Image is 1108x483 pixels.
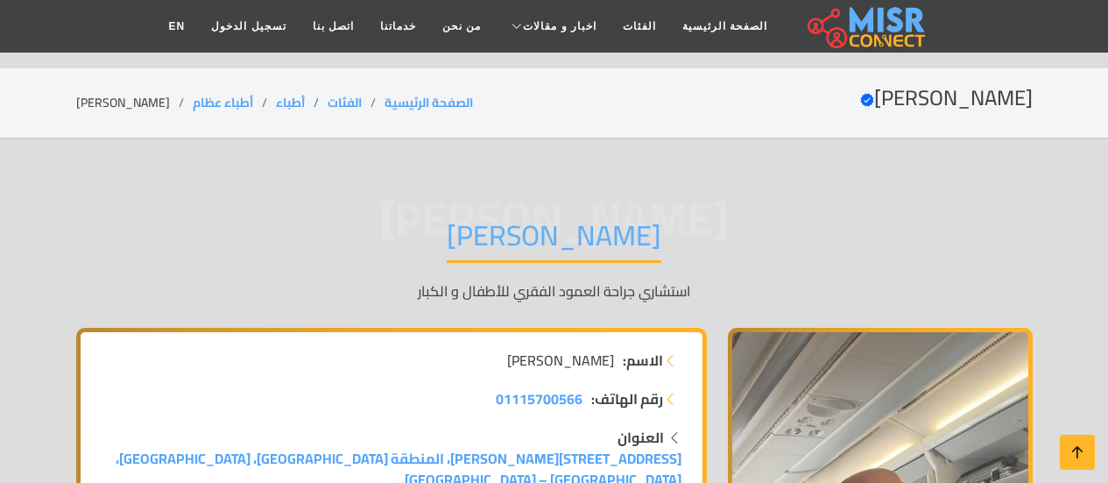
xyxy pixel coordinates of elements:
[496,388,582,409] a: 01115700566
[328,91,362,114] a: الفئات
[76,94,193,112] li: [PERSON_NAME]
[198,10,299,43] a: تسجيل الدخول
[300,10,367,43] a: اتصل بنا
[494,10,610,43] a: اخبار و مقالات
[276,91,305,114] a: أطباء
[429,10,494,43] a: من نحن
[860,93,874,107] svg: Verified account
[385,91,473,114] a: الصفحة الرئيسية
[860,86,1033,111] h2: [PERSON_NAME]
[496,386,582,412] span: 01115700566
[447,218,661,263] h1: [PERSON_NAME]
[591,388,663,409] strong: رقم الهاتف:
[156,10,199,43] a: EN
[507,350,614,371] span: [PERSON_NAME]
[669,10,780,43] a: الصفحة الرئيسية
[808,4,925,48] img: main.misr_connect
[193,91,253,114] a: أطباء عظام
[367,10,429,43] a: خدماتنا
[623,350,663,371] strong: الاسم:
[610,10,669,43] a: الفئات
[618,424,664,451] strong: العنوان
[523,18,596,34] span: اخبار و مقالات
[76,281,1033,302] p: استشاري جراحة العمود الفقري للأطفال و الكبار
